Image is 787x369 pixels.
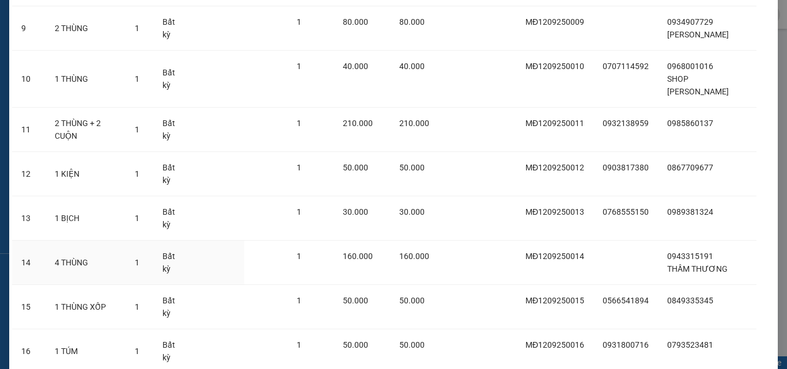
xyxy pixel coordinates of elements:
span: 210.000 [343,119,373,128]
span: MĐ1209250009 [525,17,584,26]
span: 0793523481 [667,340,713,349]
span: 1 [135,214,139,223]
td: Bất kỳ [153,196,194,241]
td: 11 [12,108,46,152]
span: 40.000 [343,62,368,71]
div: 0941974129 [10,37,90,54]
span: [PERSON_NAME] [667,30,729,39]
span: 160.000 [399,252,429,261]
span: 40.000 [399,62,425,71]
div: VP Đắk Lắk [99,10,179,37]
td: 2 THÙNG [46,6,126,51]
td: 12 [12,152,46,196]
span: 0931800716 [603,340,649,349]
span: 1 [297,17,301,26]
td: 1 KIỆN [46,152,126,196]
span: 80.000 [399,17,425,26]
span: 1 [135,125,139,134]
div: Tên hàng: 1 THÙNG XỐP ( : 1 ) [10,81,179,110]
span: 30.000 [399,207,425,216]
td: 13 [12,196,46,241]
span: 0985860137 [667,119,713,128]
span: MĐ1209250012 [525,163,584,172]
span: Gửi: [10,11,28,23]
td: 9 [12,6,46,51]
div: 0358474425 [99,37,179,54]
td: Bất kỳ [153,51,194,108]
span: 0943315191 [667,252,713,261]
td: Bất kỳ [153,241,194,285]
span: 50.000 [343,296,368,305]
span: 0867709677 [667,163,713,172]
span: 30.000 [343,207,368,216]
span: 0707114592 [603,62,649,71]
span: 1 [135,24,139,33]
span: CR : [9,62,27,74]
td: Bất kỳ [153,152,194,196]
span: 50.000 [399,296,425,305]
span: 1 [297,62,301,71]
span: 0903817380 [603,163,649,172]
span: MĐ1209250011 [525,119,584,128]
span: 0934907729 [667,17,713,26]
span: MĐ1209250016 [525,340,584,349]
td: Bất kỳ [153,108,194,152]
span: 80.000 [343,17,368,26]
span: 1 [297,207,301,216]
span: 0849335345 [667,296,713,305]
span: 1 [297,340,301,349]
span: 1 [297,252,301,261]
td: 1 THÙNG [46,51,126,108]
span: 1 [297,119,301,128]
span: 1 [135,258,139,267]
span: 0989381324 [667,207,713,216]
td: 1 THÙNG XỐP [46,285,126,329]
span: 1 [135,169,139,178]
td: 15 [12,285,46,329]
td: 10 [12,51,46,108]
span: 0566541894 [603,296,649,305]
span: SHOP [PERSON_NAME] [667,74,729,96]
span: 50.000 [343,163,368,172]
span: 210.000 [399,119,429,128]
div: 50.000 [9,60,92,74]
span: 1 [135,347,139,356]
span: 1 [135,74,139,83]
td: 14 [12,241,46,285]
span: 50.000 [399,340,425,349]
span: 0932138959 [603,119,649,128]
span: 0968001016 [667,62,713,71]
span: 1 [135,302,139,311]
span: THẦM THƯƠNG [667,264,728,273]
div: Bến xe Miền Đông [10,10,90,37]
span: 50.000 [399,163,425,172]
span: MĐ1209250015 [525,296,584,305]
span: MĐ1209250013 [525,207,584,216]
span: 1 [297,163,301,172]
td: 4 THÙNG [46,241,126,285]
span: 0768555150 [603,207,649,216]
td: 1 BỊCH [46,196,126,241]
span: 160.000 [343,252,373,261]
span: Nhận: [99,11,126,23]
span: 1 [297,296,301,305]
td: Bất kỳ [153,6,194,51]
span: 50.000 [343,340,368,349]
span: MĐ1209250010 [525,62,584,71]
td: Bất kỳ [153,285,194,329]
span: MĐ1209250014 [525,252,584,261]
td: 2 THÙNG + 2 CUỘN [46,108,126,152]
